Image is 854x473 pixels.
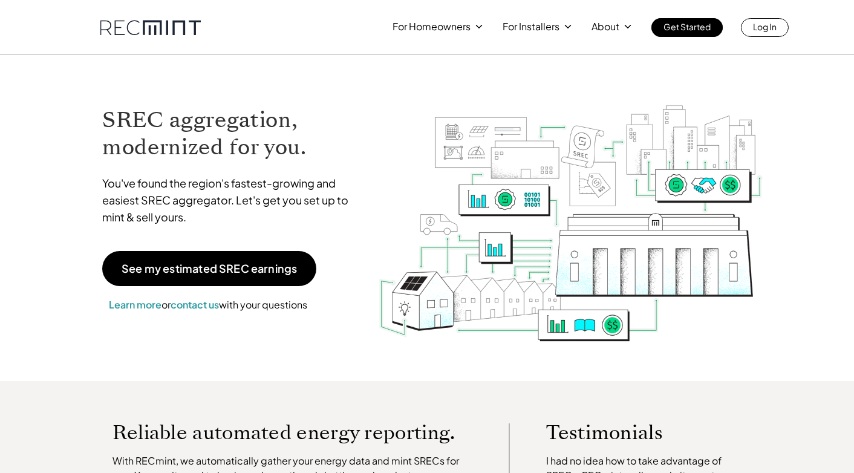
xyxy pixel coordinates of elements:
a: See my estimated SREC earnings [102,251,316,286]
p: See my estimated SREC earnings [122,263,297,274]
p: or with your questions [102,297,314,313]
p: Log In [753,18,777,35]
p: Testimonials [546,423,726,442]
a: Get Started [651,18,723,37]
p: Reliable automated energy reporting. [112,423,473,442]
a: contact us [171,298,219,311]
img: RECmint value cycle [378,73,764,345]
h1: SREC aggregation, modernized for you. [102,106,360,161]
a: Log In [741,18,789,37]
p: Get Started [663,18,711,35]
p: About [592,18,619,35]
p: You've found the region's fastest-growing and easiest SREC aggregator. Let's get you set up to mi... [102,175,360,226]
p: For Homeowners [393,18,471,35]
p: For Installers [503,18,559,35]
a: Learn more [109,298,161,311]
